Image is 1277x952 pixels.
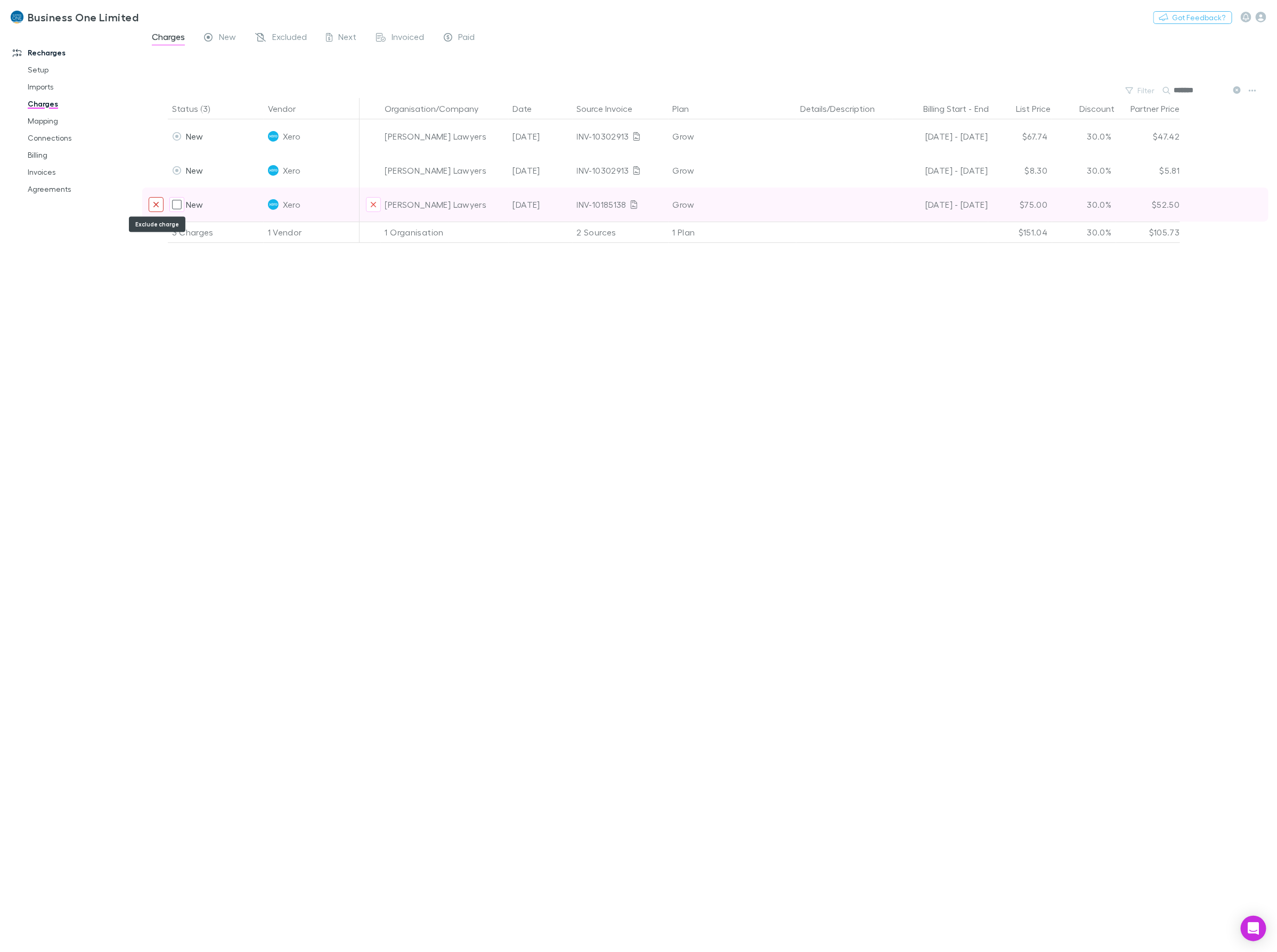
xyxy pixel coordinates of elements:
div: Grow [673,119,792,153]
div: $5.81 [1116,153,1180,188]
div: 30.0% [1052,222,1116,243]
a: Setup [17,61,150,78]
div: $105.73 [1116,222,1180,243]
div: [PERSON_NAME] Lawyers [385,153,505,188]
img: Xero's Logo [268,131,279,142]
button: Exclude charge [149,197,164,212]
a: Connections [17,129,150,147]
button: Exclude organization from vendor [366,197,381,212]
div: $52.50 [1116,188,1180,222]
button: List Price [1016,98,1064,119]
span: New [186,131,204,141]
button: Vendor [268,98,308,119]
button: Organisation/Company [385,98,492,119]
div: Grow [673,153,792,188]
button: Partner Price [1131,98,1193,119]
div: 1 Organisation [381,222,509,243]
div: $151.04 [988,222,1052,243]
h3: Business One Limited [28,11,139,23]
button: Plan [673,98,702,119]
span: Charges [152,31,185,45]
div: [DATE] [509,153,573,188]
div: Open Intercom Messenger [1241,916,1266,941]
div: Grow [673,188,792,222]
div: $8.30 [988,153,1052,188]
a: Agreements [17,181,150,198]
a: Charges [17,95,150,112]
button: Discount [1080,98,1128,119]
a: Mapping [17,112,150,129]
div: $67.74 [988,119,1052,153]
div: [DATE] - [DATE] [897,188,988,222]
div: 1 Plan [669,222,796,243]
span: Xero [283,188,300,222]
span: New [186,165,204,175]
div: 3 Charges [168,222,264,243]
div: - [897,98,1000,119]
div: 30.0% [1052,153,1116,188]
button: Details/Description [801,98,888,119]
button: Filter [1120,84,1161,97]
a: Invoices [17,164,150,181]
button: Billing Start [924,98,967,119]
div: [DATE] [509,119,573,153]
span: Xero [283,153,300,188]
button: Date [513,98,545,119]
button: Status (3) [172,98,223,119]
div: [PERSON_NAME] Lawyers [385,188,505,222]
div: [PERSON_NAME] Lawyers [385,119,505,153]
img: Business One Limited's Logo [11,11,23,23]
div: [DATE] [509,188,573,222]
div: INV-10302913 [577,153,664,188]
a: Imports [17,78,150,95]
div: 30.0% [1052,188,1116,222]
div: [DATE] - [DATE] [897,119,988,153]
button: Source Invoice [577,98,646,119]
span: Xero [283,119,300,153]
div: INV-10185138 [577,188,664,222]
div: INV-10302913 [577,119,664,153]
button: Got Feedback? [1153,11,1232,24]
span: Next [339,31,357,45]
div: [DATE] - [DATE] [897,153,988,188]
img: Xero's Logo [268,199,279,210]
span: New [219,31,236,45]
a: Business One Limited [4,4,145,30]
span: Invoiced [392,31,425,45]
span: Paid [459,31,475,45]
div: $47.42 [1116,119,1180,153]
span: New [186,199,204,209]
div: 2 Sources [573,222,669,243]
a: Recharges [2,44,150,61]
a: Billing [17,147,150,164]
button: End [975,98,989,119]
img: Xero's Logo [268,165,279,176]
div: 1 Vendor [264,222,360,243]
span: Excluded [272,31,307,45]
div: 30.0% [1052,119,1116,153]
div: $75.00 [988,188,1052,222]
